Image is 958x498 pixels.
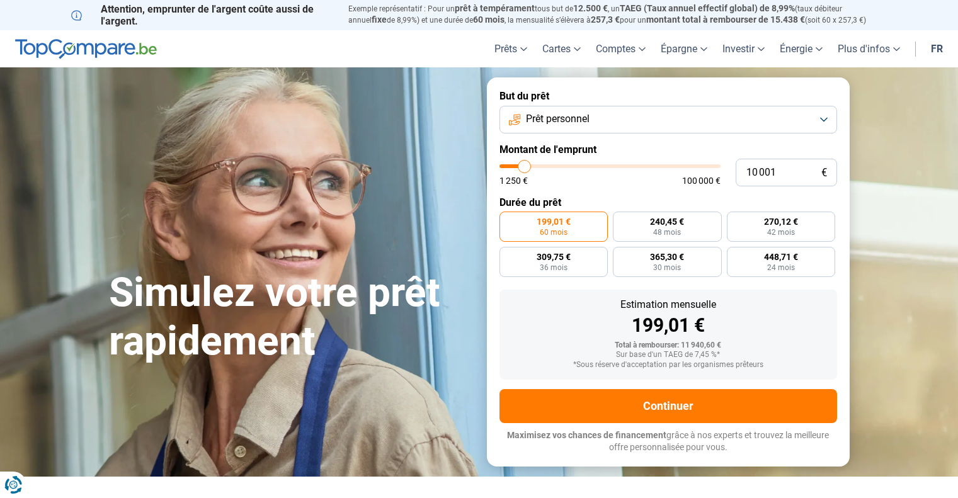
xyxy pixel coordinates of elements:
[499,106,837,133] button: Prêt personnel
[591,14,620,25] span: 257,3 €
[646,14,805,25] span: montant total à rembourser de 15.438 €
[499,176,528,185] span: 1 250 €
[109,269,472,366] h1: Simulez votre prêt rapidement
[620,3,795,13] span: TAEG (Taux annuel effectif global) de 8,99%
[499,144,837,156] label: Montant de l'emprunt
[821,167,827,178] span: €
[510,300,827,310] div: Estimation mensuelle
[499,90,837,102] label: But du prêt
[767,229,795,236] span: 42 mois
[715,30,772,67] a: Investir
[499,196,837,208] label: Durée du prêt
[588,30,653,67] a: Comptes
[15,39,157,59] img: TopCompare
[540,229,567,236] span: 60 mois
[653,229,681,236] span: 48 mois
[348,3,887,26] p: Exemple représentatif : Pour un tous but de , un (taux débiteur annuel de 8,99%) et une durée de ...
[372,14,387,25] span: fixe
[540,264,567,271] span: 36 mois
[923,30,950,67] a: fr
[455,3,535,13] span: prêt à tempérament
[764,252,798,261] span: 448,71 €
[772,30,830,67] a: Énergie
[510,361,827,370] div: *Sous réserve d'acceptation par les organismes prêteurs
[526,112,590,126] span: Prêt personnel
[510,351,827,359] div: Sur base d'un TAEG de 7,45 %*
[473,14,505,25] span: 60 mois
[507,430,666,440] span: Maximisez vos chances de financement
[537,252,571,261] span: 309,75 €
[653,30,715,67] a: Épargne
[767,264,795,271] span: 24 mois
[487,30,535,67] a: Prêts
[499,429,837,454] p: grâce à nos experts et trouvez la meilleure offre personnalisée pour vous.
[535,30,588,67] a: Cartes
[764,217,798,226] span: 270,12 €
[537,217,571,226] span: 199,01 €
[510,341,827,350] div: Total à rembourser: 11 940,60 €
[499,389,837,423] button: Continuer
[650,217,684,226] span: 240,45 €
[653,264,681,271] span: 30 mois
[510,316,827,335] div: 199,01 €
[682,176,721,185] span: 100 000 €
[650,252,684,261] span: 365,30 €
[71,3,333,27] p: Attention, emprunter de l'argent coûte aussi de l'argent.
[830,30,908,67] a: Plus d'infos
[573,3,608,13] span: 12.500 €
